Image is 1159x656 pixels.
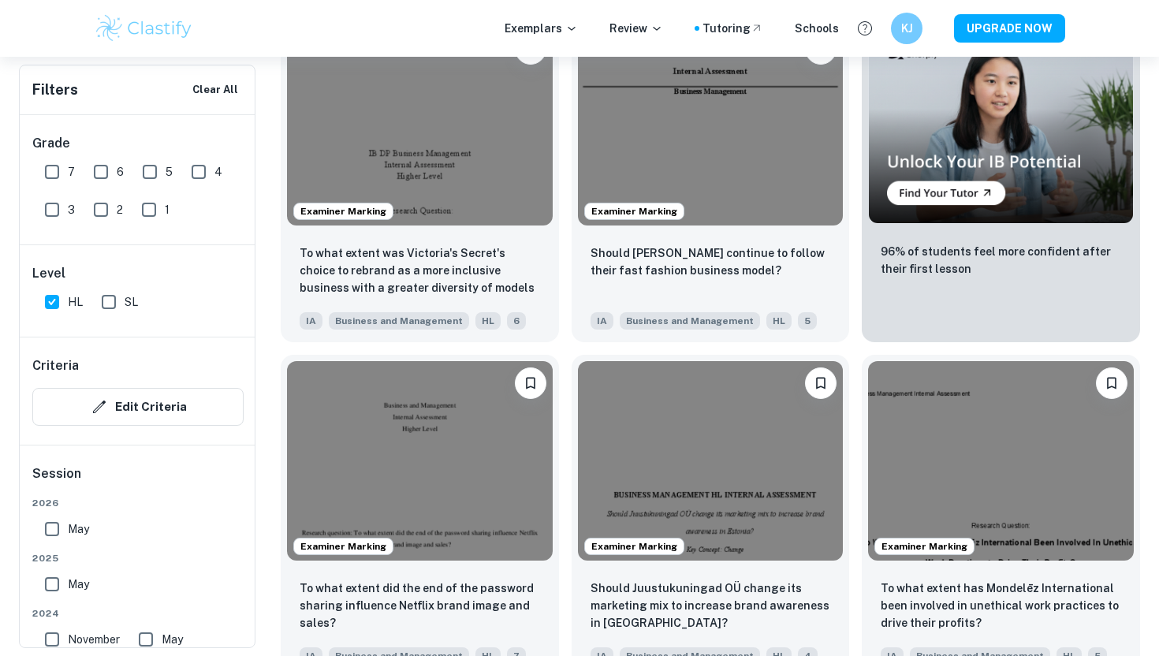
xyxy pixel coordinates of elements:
[891,13,922,44] button: KJ
[702,20,763,37] a: Tutoring
[329,312,469,330] span: Business and Management
[881,243,1121,278] p: 96% of students feel more confident after their first lesson
[585,539,684,553] span: Examiner Marking
[1096,367,1127,399] button: Bookmark
[94,13,194,44] img: Clastify logo
[117,201,123,218] span: 2
[881,580,1121,632] p: To what extent has Mondelēz International been involved in unethical work practices to drive thei...
[162,631,183,648] span: May
[68,576,89,593] span: May
[32,79,78,101] h6: Filters
[68,201,75,218] span: 3
[125,293,138,311] span: SL
[294,539,393,553] span: Examiner Marking
[578,27,844,225] img: Business and Management IA example thumbnail: Should ZARA continue to follow their fas
[117,163,124,181] span: 6
[572,20,850,342] a: Examiner MarkingBookmarkShould ZARA continue to follow their fast fashion business model?IABusine...
[954,14,1065,43] button: UPGRADE NOW
[68,293,83,311] span: HL
[507,312,526,330] span: 6
[585,204,684,218] span: Examiner Marking
[852,15,878,42] button: Help and Feedback
[165,201,170,218] span: 1
[32,134,244,153] h6: Grade
[32,606,244,621] span: 2024
[287,27,553,225] img: Business and Management IA example thumbnail: To what extent was Victoria's Secret's c
[868,361,1134,560] img: Business and Management IA example thumbnail: To what extent has Mondelēz Internationa
[515,367,546,399] button: Bookmark
[287,361,553,560] img: Business and Management IA example thumbnail: To what extent did the end of the passwo
[798,312,817,330] span: 5
[300,312,322,330] span: IA
[875,539,974,553] span: Examiner Marking
[68,163,75,181] span: 7
[188,78,242,102] button: Clear All
[620,312,760,330] span: Business and Management
[868,27,1134,225] img: Thumbnail
[68,520,89,538] span: May
[300,244,540,298] p: To what extent was Victoria's Secret's choice to rebrand as a more inclusive business with a grea...
[609,20,663,37] p: Review
[591,244,831,279] p: Should ZARA continue to follow their fast fashion business model?
[475,312,501,330] span: HL
[578,361,844,560] img: Business and Management IA example thumbnail: Should Juustukuningad OÜ change its mark
[862,20,1140,342] a: Thumbnail96% of students feel more confident after their first lesson
[766,312,792,330] span: HL
[166,163,173,181] span: 5
[32,464,244,496] h6: Session
[300,580,540,632] p: To what extent did the end of the password sharing influence Netflix brand image and sales?
[795,20,839,37] a: Schools
[591,580,831,632] p: Should Juustukuningad OÜ change its marketing mix to increase brand awareness in Estonia?
[32,551,244,565] span: 2025
[32,496,244,510] span: 2026
[32,388,244,426] button: Edit Criteria
[32,356,79,375] h6: Criteria
[505,20,578,37] p: Exemplars
[68,631,120,648] span: November
[294,204,393,218] span: Examiner Marking
[591,312,613,330] span: IA
[32,264,244,283] h6: Level
[281,20,559,342] a: Examiner MarkingBookmarkTo what extent was Victoria's Secret's choice to rebrand as a more inclus...
[805,367,837,399] button: Bookmark
[214,163,222,181] span: 4
[898,20,916,37] h6: KJ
